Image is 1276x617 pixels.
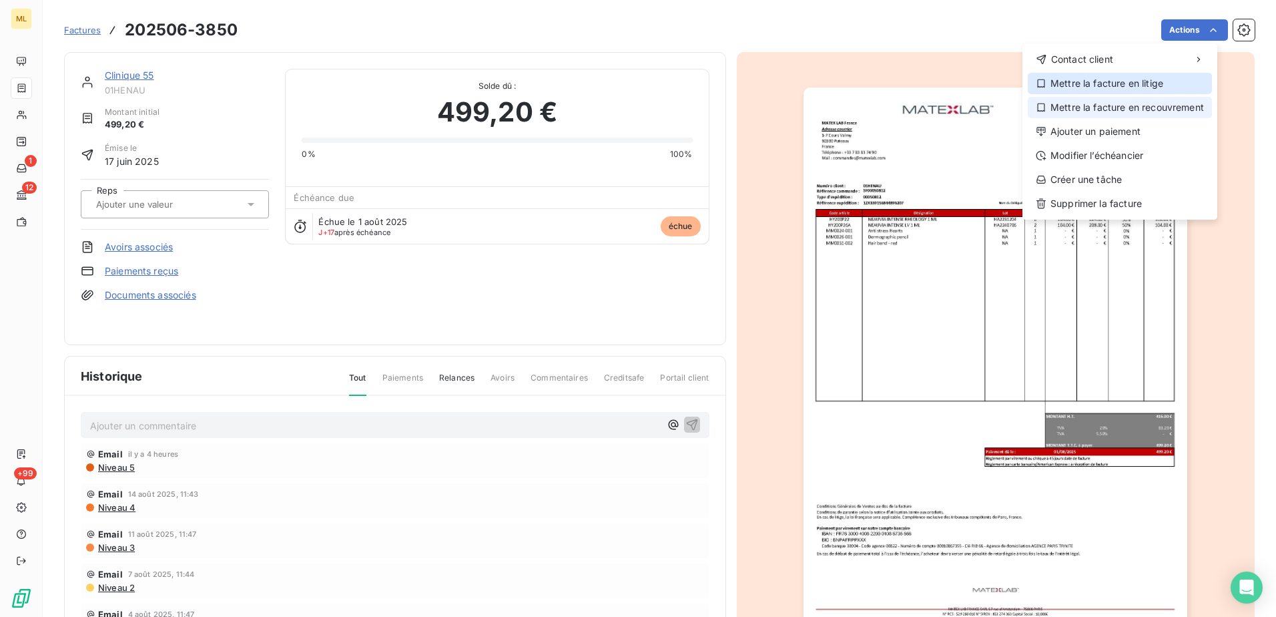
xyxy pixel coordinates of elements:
div: Actions [1022,43,1217,220]
div: Ajouter un paiement [1028,121,1212,142]
span: Contact client [1051,53,1113,66]
div: Mettre la facture en recouvrement [1028,97,1212,118]
div: Supprimer la facture [1028,193,1212,214]
div: Créer une tâche [1028,169,1212,190]
div: Modifier l’échéancier [1028,145,1212,166]
div: Mettre la facture en litige [1028,73,1212,94]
